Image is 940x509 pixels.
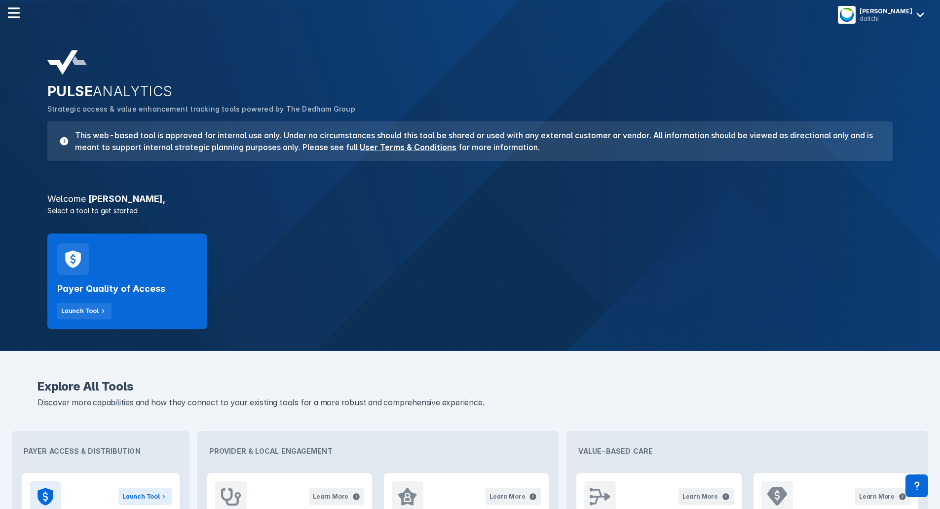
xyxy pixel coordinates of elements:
span: Welcome [47,194,86,204]
button: Learn More [486,488,541,505]
div: Launch Tool [61,307,99,315]
span: ANALYTICS [93,83,173,100]
p: Strategic access & value enhancement tracking tools powered by The Dedham Group [47,104,893,115]
div: Provider & Local Engagement [201,435,555,467]
h2: PULSE [47,83,893,100]
img: pulse-analytics-logo [47,50,87,75]
button: Learn More [678,488,734,505]
p: Discover more capabilities and how they connect to your existing tools for a more robust and comp... [38,396,902,409]
div: Payer Access & Distribution [16,435,186,467]
button: Learn More [855,488,910,505]
a: User Terms & Conditions [360,142,456,152]
button: Learn More [309,488,364,505]
div: Learn More [489,492,525,501]
div: Learn More [682,492,718,501]
a: Payer Quality of AccessLaunch Tool [47,234,207,329]
div: Learn More [859,492,895,501]
h3: [PERSON_NAME] , [41,195,899,203]
button: Launch Tool [57,303,112,319]
div: Value-Based Care [570,435,924,467]
div: [PERSON_NAME] [860,7,912,15]
div: Learn More [313,492,348,501]
h2: Explore All Tools [38,381,902,392]
button: Launch Tool [118,488,172,505]
div: Launch Tool [122,492,160,501]
p: Select a tool to get started: [41,205,899,216]
h2: Payer Quality of Access [57,283,165,295]
h3: This web-based tool is approved for internal use only. Under no circumstances should this tool be... [69,129,881,153]
div: daiichi [860,15,912,22]
div: Contact Support [905,474,928,497]
img: menu button [840,8,854,22]
img: menu--horizontal.svg [8,7,20,19]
